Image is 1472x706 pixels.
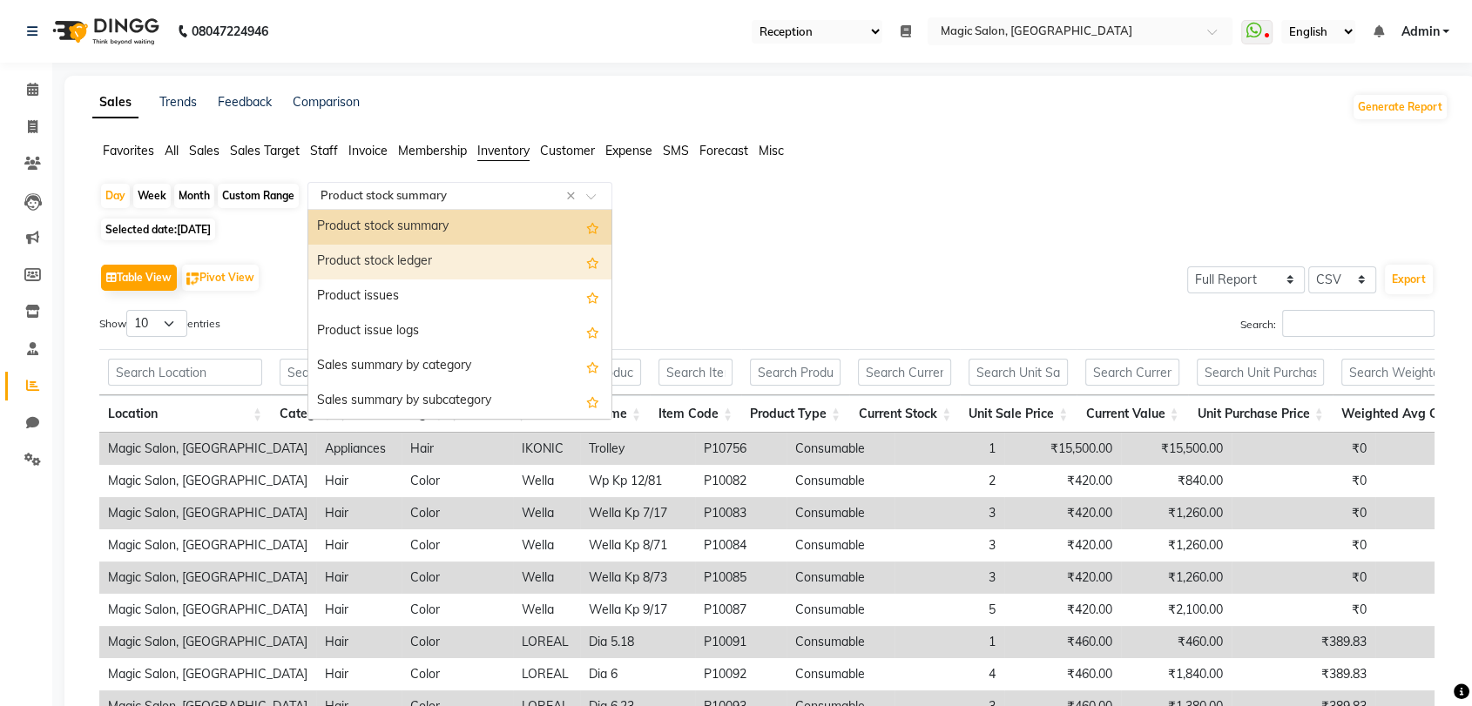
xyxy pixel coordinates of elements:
[849,395,960,433] th: Current Stock: activate to sort column ascending
[1197,359,1324,386] input: Search Unit Purchase Price
[586,217,599,238] span: Add this report to Favorites List
[513,594,580,626] td: Wella
[92,87,138,118] a: Sales
[605,143,652,158] span: Expense
[513,626,580,658] td: LOREAL
[308,384,611,419] div: Sales summary by subcategory
[177,223,211,236] span: [DATE]
[580,658,695,690] td: Dia 6
[1188,395,1333,433] th: Unit Purchase Price: activate to sort column ascending
[566,187,581,205] span: Clear all
[402,626,513,658] td: Color
[1385,265,1433,294] button: Export
[969,359,1068,386] input: Search Unit Sale Price
[1232,465,1375,497] td: ₹0
[699,143,748,158] span: Forecast
[308,279,611,314] div: Product issues
[308,245,611,279] div: Product stock ledger
[695,465,787,497] td: P10082
[316,626,402,658] td: Hair
[99,561,316,594] td: Magic Salon, [GEOGRAPHIC_DATA]
[316,433,402,465] td: Appliances
[586,391,599,412] span: Add this report to Favorites List
[580,529,695,561] td: Wella Kp 8/71
[398,143,467,158] span: Membership
[1232,433,1375,465] td: ₹0
[402,497,513,529] td: Color
[580,433,695,465] td: Trolley
[787,529,895,561] td: Consumable
[126,310,187,337] select: Showentries
[348,143,388,158] span: Invoice
[695,594,787,626] td: P10087
[1341,359,1469,386] input: Search Weighted Avg Cost
[99,594,316,626] td: Magic Salon, [GEOGRAPHIC_DATA]
[101,184,130,208] div: Day
[650,395,741,433] th: Item Code: activate to sort column ascending
[513,433,580,465] td: IKONIC
[1121,626,1232,658] td: ₹460.00
[960,395,1077,433] th: Unit Sale Price: activate to sort column ascending
[99,497,316,529] td: Magic Salon, [GEOGRAPHIC_DATA]
[513,465,580,497] td: Wella
[580,626,695,658] td: Dia 5.18
[695,658,787,690] td: P10092
[280,359,348,386] input: Search Category
[580,497,695,529] td: Wella Kp 7/17
[1121,594,1232,626] td: ₹2,100.00
[308,349,611,384] div: Sales summary by category
[218,94,272,110] a: Feedback
[1401,23,1439,41] span: Admin
[895,465,1004,497] td: 2
[695,626,787,658] td: P10091
[99,658,316,690] td: Magic Salon, [GEOGRAPHIC_DATA]
[192,7,268,56] b: 08047224946
[189,143,219,158] span: Sales
[1121,433,1232,465] td: ₹15,500.00
[316,465,402,497] td: Hair
[230,143,300,158] span: Sales Target
[402,561,513,594] td: Color
[182,265,259,291] button: Pivot View
[1004,658,1121,690] td: ₹460.00
[895,497,1004,529] td: 3
[1121,465,1232,497] td: ₹840.00
[895,561,1004,594] td: 3
[586,252,599,272] span: Add this report to Favorites List
[316,561,402,594] td: Hair
[402,433,513,465] td: Hair
[1004,465,1121,497] td: ₹420.00
[308,210,611,245] div: Product stock summary
[99,395,271,433] th: Location: activate to sort column ascending
[316,594,402,626] td: Hair
[1232,626,1375,658] td: ₹389.83
[1282,310,1435,337] input: Search:
[580,594,695,626] td: Wella Kp 9/17
[1004,433,1121,465] td: ₹15,500.00
[858,359,951,386] input: Search Current Stock
[1232,561,1375,594] td: ₹0
[513,529,580,561] td: Wella
[99,529,316,561] td: Magic Salon, [GEOGRAPHIC_DATA]
[787,561,895,594] td: Consumable
[513,658,580,690] td: LOREAL
[477,143,530,158] span: Inventory
[1004,561,1121,594] td: ₹420.00
[663,143,689,158] span: SMS
[695,497,787,529] td: P10083
[586,321,599,342] span: Add this report to Favorites List
[1240,310,1435,337] label: Search:
[174,184,214,208] div: Month
[99,465,316,497] td: Magic Salon, [GEOGRAPHIC_DATA]
[787,626,895,658] td: Consumable
[218,184,299,208] div: Custom Range
[307,209,612,420] ng-dropdown-panel: Options list
[895,594,1004,626] td: 5
[402,658,513,690] td: Color
[1004,594,1121,626] td: ₹420.00
[1232,497,1375,529] td: ₹0
[895,658,1004,690] td: 4
[695,433,787,465] td: P10756
[580,465,695,497] td: Wp Kp 12/81
[695,561,787,594] td: P10085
